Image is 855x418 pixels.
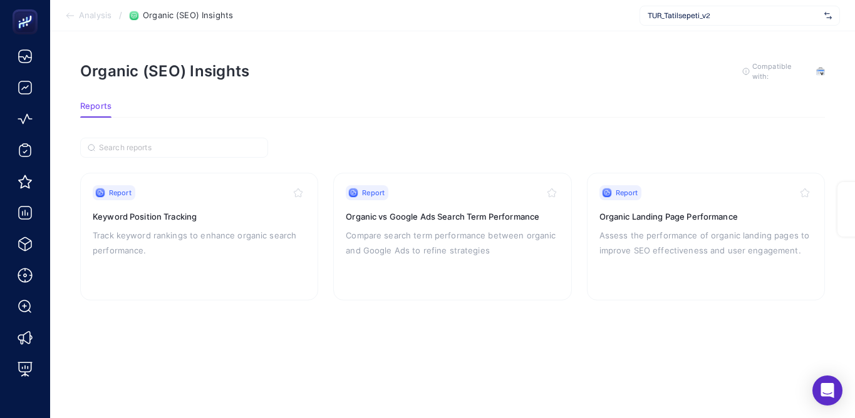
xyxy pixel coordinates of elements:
span: Reports [80,101,111,111]
p: Track keyword rankings to enhance organic search performance. [93,228,306,258]
p: Compare search term performance between organic and Google Ads to refine strategies [346,228,559,258]
a: ReportKeyword Position TrackingTrack keyword rankings to enhance organic search performance. [80,173,318,300]
a: ReportOrganic Landing Page PerformanceAssess the performance of organic landing pages to improve ... [587,173,825,300]
h3: Organic vs Google Ads Search Term Performance [346,210,559,223]
img: svg%3e [824,9,832,22]
h3: Organic Landing Page Performance [599,210,812,223]
span: Report [109,188,132,198]
input: Search [99,143,261,153]
p: Assess the performance of organic landing pages to improve SEO effectiveness and user engagement. [599,228,812,258]
button: Reports [80,101,111,118]
h3: Keyword Position Tracking [93,210,306,223]
a: ReportOrganic vs Google Ads Search Term PerformanceCompare search term performance between organi... [333,173,571,300]
span: TUR_Tatilsepeti_v2 [648,11,819,21]
div: Open Intercom Messenger [812,375,842,405]
span: / [119,10,122,20]
span: Organic (SEO) Insights [143,11,233,21]
span: Compatible with: [752,61,809,81]
h1: Organic (SEO) Insights [80,62,249,80]
span: Report [616,188,638,198]
span: Report [362,188,385,198]
span: Analysis [79,11,111,21]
